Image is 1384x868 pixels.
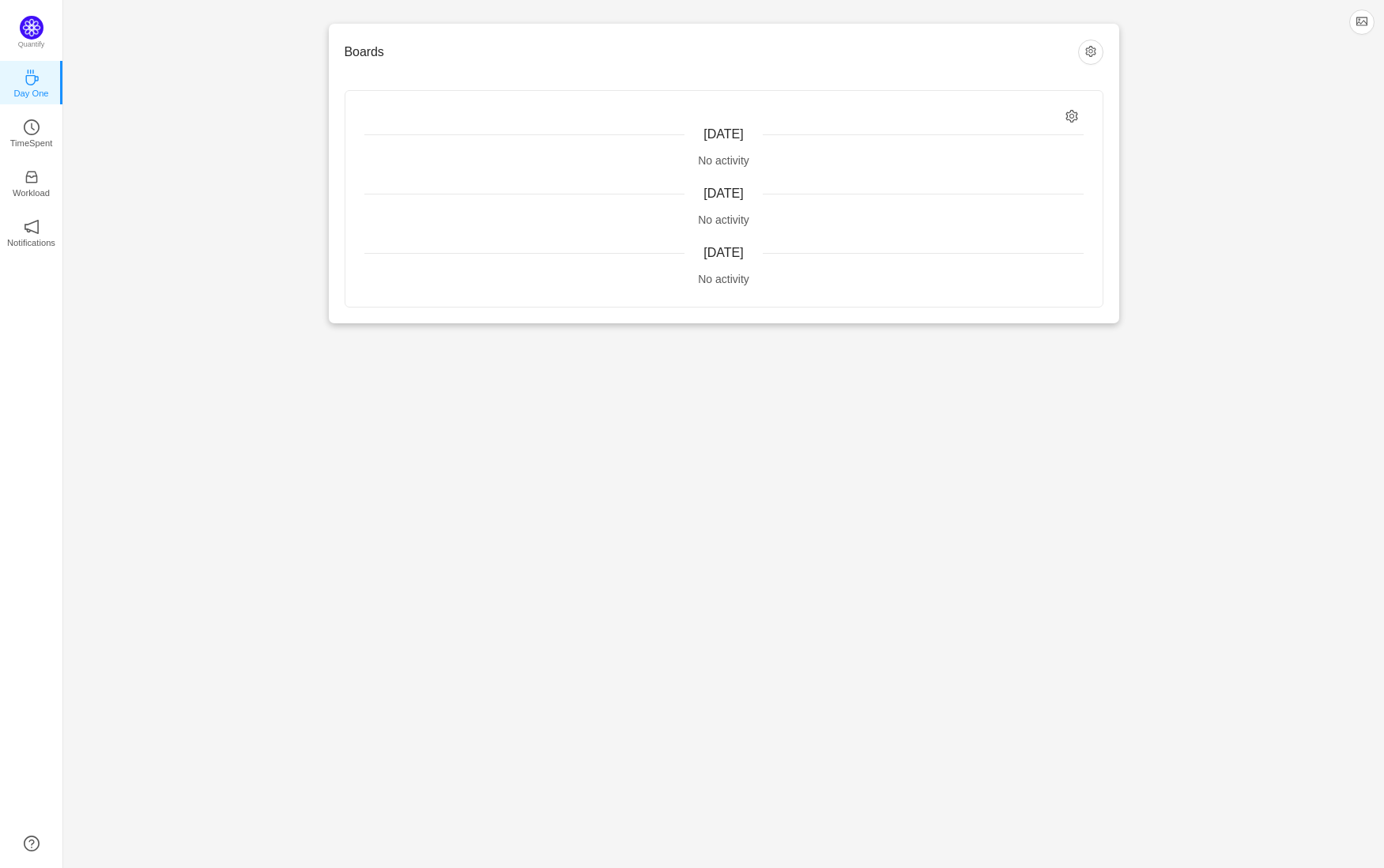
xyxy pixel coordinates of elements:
[10,136,53,150] p: TimeSpent
[703,187,743,200] span: [DATE]
[24,124,40,140] a: icon: clock-circleTimeSpent
[703,246,743,259] span: [DATE]
[345,44,1078,60] h3: Boards
[364,153,1084,169] div: No activity
[24,174,40,190] a: icon: inboxWorkload
[24,836,40,851] a: icon: question-circle
[364,212,1084,228] div: No activity
[1065,110,1079,123] i: icon: setting
[24,224,40,240] a: icon: notificationNotifications
[24,70,40,85] i: icon: coffee
[13,186,50,200] p: Workload
[1078,40,1103,65] button: icon: setting
[20,16,43,40] img: Quantify
[24,119,40,135] i: icon: clock-circle
[24,74,40,90] a: icon: coffeeDay One
[18,40,45,51] p: Quantify
[364,271,1084,288] div: No activity
[24,169,40,185] i: icon: inbox
[1349,9,1375,35] button: icon: picture
[24,219,40,235] i: icon: notification
[7,236,55,250] p: Notifications
[703,127,743,141] span: [DATE]
[13,86,48,100] p: Day One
